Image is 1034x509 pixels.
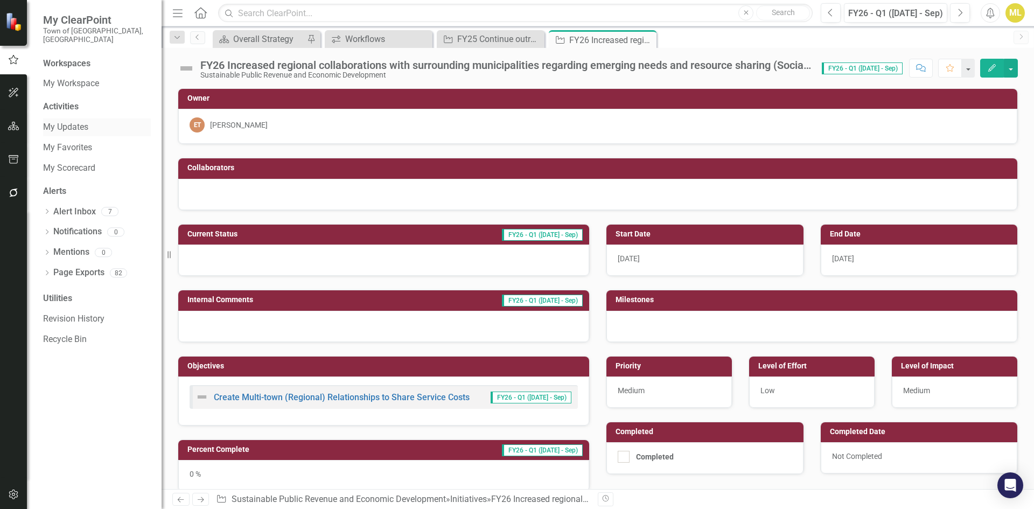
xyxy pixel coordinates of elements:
div: 82 [110,268,127,277]
div: 0 % [178,460,589,491]
div: 7 [101,207,118,217]
a: Workflows [327,32,430,46]
div: Activities [43,101,151,113]
span: [DATE] [618,254,640,263]
a: My Favorites [43,142,151,154]
a: Revision History [43,313,151,325]
button: FY26 - Q1 ([DATE] - Sep) [844,3,947,23]
div: FY26 Increased regional collaborations with surrounding municipalities regarding emerging needs a... [569,33,654,47]
span: FY26 - Q1 ([DATE] - Sep) [822,62,903,74]
div: [PERSON_NAME] [210,120,268,130]
div: Open Intercom Messenger [997,472,1023,498]
span: Medium [903,386,930,395]
img: ClearPoint Strategy [5,12,24,31]
h3: Internal Comments [187,296,364,304]
h3: End Date [830,230,1012,238]
h3: Level of Effort [758,362,869,370]
a: Initiatives [450,494,487,504]
h3: Percent Complete [187,445,358,454]
h3: Priority [616,362,726,370]
span: Search [772,8,795,17]
a: My Workspace [43,78,151,90]
h3: Completed [616,428,798,436]
div: 0 [95,248,112,257]
a: Alert Inbox [53,206,96,218]
a: Mentions [53,246,89,259]
span: Medium [618,386,645,395]
a: FY25 Continue outreach and collaboration with local providers, organizations and residents to rea... [439,32,542,46]
div: ET [190,117,205,133]
a: Notifications [53,226,102,238]
button: Search [756,5,810,20]
h3: Level of Impact [901,362,1012,370]
div: Sustainable Public Revenue and Economic Development [200,71,811,79]
div: Utilities [43,292,151,305]
div: Alerts [43,185,151,198]
h3: Objectives [187,362,584,370]
span: Low [760,386,775,395]
a: Sustainable Public Revenue and Economic Development [232,494,446,504]
span: My ClearPoint [43,13,151,26]
h3: Owner [187,94,1012,102]
div: Workflows [345,32,430,46]
div: Not Completed [821,442,1018,473]
a: My Updates [43,121,151,134]
div: » » [216,493,590,506]
div: FY25 Continue outreach and collaboration with local providers, organizations and residents to rea... [457,32,542,46]
h3: Completed Date [830,428,1012,436]
a: Recycle Bin [43,333,151,346]
img: Not Defined [195,391,208,403]
div: FY26 Increased regional collaborations with surrounding municipalities regarding emerging needs a... [200,59,811,71]
div: Overall Strategy [233,32,304,46]
small: Town of [GEOGRAPHIC_DATA], [GEOGRAPHIC_DATA] [43,26,151,44]
a: Create Multi-town (Regional) Relationships to Share Service Costs [214,392,470,402]
span: [DATE] [832,254,854,263]
div: FY26 - Q1 ([DATE] - Sep) [848,7,944,20]
a: Page Exports [53,267,104,279]
a: My Scorecard [43,162,151,175]
div: 0 [107,227,124,236]
span: FY26 - Q1 ([DATE] - Sep) [502,295,583,306]
span: FY26 - Q1 ([DATE] - Sep) [502,229,583,241]
span: FY26 - Q1 ([DATE] - Sep) [502,444,583,456]
img: Not Defined [178,60,195,77]
div: Workspaces [43,58,90,70]
h3: Current Status [187,230,338,238]
input: Search ClearPoint... [218,4,813,23]
a: Overall Strategy [215,32,304,46]
button: ML [1005,3,1025,23]
h3: Milestones [616,296,1012,304]
h3: Collaborators [187,164,1012,172]
h3: Start Date [616,230,798,238]
span: FY26 - Q1 ([DATE] - Sep) [491,392,571,403]
div: FY26 Increased regional collaborations with surrounding municipalities regarding emerging needs a... [491,494,1007,504]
